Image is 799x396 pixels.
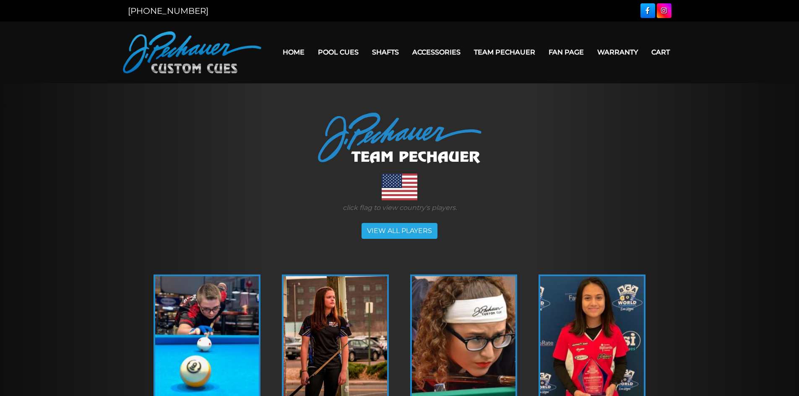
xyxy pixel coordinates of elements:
[467,41,542,63] a: Team Pechauer
[128,6,208,16] a: [PHONE_NUMBER]
[362,223,437,239] a: VIEW ALL PLAYERS
[365,41,406,63] a: Shafts
[645,41,677,63] a: Cart
[311,41,365,63] a: Pool Cues
[276,41,311,63] a: Home
[542,41,591,63] a: Fan Page
[343,204,457,212] i: click flag to view country's players.
[123,31,261,73] img: Pechauer Custom Cues
[591,41,645,63] a: Warranty
[406,41,467,63] a: Accessories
